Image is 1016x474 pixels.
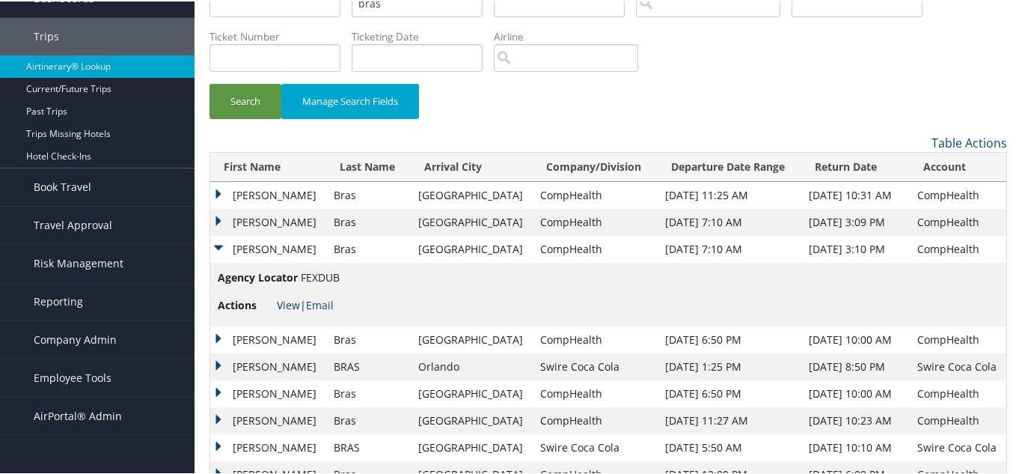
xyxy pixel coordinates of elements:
[533,379,658,406] td: CompHealth
[218,296,274,312] span: Actions
[326,406,410,433] td: Bras
[801,406,910,433] td: [DATE] 10:23 AM
[306,297,334,311] a: Email
[533,234,658,261] td: CompHealth
[210,433,326,460] td: [PERSON_NAME]
[658,352,801,379] td: [DATE] 1:25 PM
[301,269,340,283] span: FEXDUB
[533,433,658,460] td: Swire Coca Cola
[34,243,123,281] span: Risk Management
[411,234,533,261] td: [GEOGRAPHIC_DATA]
[326,234,410,261] td: Bras
[658,406,801,433] td: [DATE] 11:27 AM
[910,379,1006,406] td: CompHealth
[411,379,533,406] td: [GEOGRAPHIC_DATA]
[910,180,1006,207] td: CompHealth
[910,151,1006,180] th: Account: activate to sort column ascending
[533,325,658,352] td: CompHealth
[801,151,910,180] th: Return Date: activate to sort column ascending
[210,352,326,379] td: [PERSON_NAME]
[326,325,410,352] td: Bras
[801,379,910,406] td: [DATE] 10:00 AM
[277,297,334,311] span: |
[533,151,658,180] th: Company/Division
[910,325,1006,352] td: CompHealth
[801,207,910,234] td: [DATE] 3:09 PM
[801,433,910,460] td: [DATE] 10:10 AM
[658,234,801,261] td: [DATE] 7:10 AM
[210,151,326,180] th: First Name: activate to sort column ascending
[910,352,1006,379] td: Swire Coca Cola
[326,151,410,180] th: Last Name: activate to sort column ascending
[34,320,117,357] span: Company Admin
[209,28,352,43] label: Ticket Number
[218,268,298,285] span: Agency Locator
[533,406,658,433] td: CompHealth
[910,207,1006,234] td: CompHealth
[411,433,533,460] td: [GEOGRAPHIC_DATA]
[281,82,419,118] button: Manage Search Fields
[533,207,658,234] td: CompHealth
[931,133,1007,150] a: Table Actions
[658,207,801,234] td: [DATE] 7:10 AM
[34,16,59,54] span: Trips
[411,207,533,234] td: [GEOGRAPHIC_DATA]
[658,151,801,180] th: Departure Date Range: activate to sort column ascending
[352,28,494,43] label: Ticketing Date
[326,379,410,406] td: Bras
[277,297,300,311] a: View
[411,325,533,352] td: [GEOGRAPHIC_DATA]
[326,433,410,460] td: BRAS
[494,28,649,43] label: Airline
[210,325,326,352] td: [PERSON_NAME]
[801,234,910,261] td: [DATE] 3:10 PM
[210,379,326,406] td: [PERSON_NAME]
[34,167,91,204] span: Book Travel
[34,396,122,434] span: AirPortal® Admin
[210,406,326,433] td: [PERSON_NAME]
[658,325,801,352] td: [DATE] 6:50 PM
[34,205,112,243] span: Travel Approval
[910,234,1006,261] td: CompHealth
[209,82,281,118] button: Search
[801,325,910,352] td: [DATE] 10:00 AM
[658,433,801,460] td: [DATE] 5:50 AM
[411,180,533,207] td: [GEOGRAPHIC_DATA]
[658,379,801,406] td: [DATE] 6:50 PM
[34,358,111,395] span: Employee Tools
[411,151,533,180] th: Arrival City: activate to sort column ascending
[801,352,910,379] td: [DATE] 8:50 PM
[34,282,83,319] span: Reporting
[326,352,410,379] td: BRAS
[801,180,910,207] td: [DATE] 10:31 AM
[326,207,410,234] td: Bras
[210,180,326,207] td: [PERSON_NAME]
[658,180,801,207] td: [DATE] 11:25 AM
[326,180,410,207] td: Bras
[210,234,326,261] td: [PERSON_NAME]
[411,352,533,379] td: Orlando
[533,180,658,207] td: CompHealth
[411,406,533,433] td: [GEOGRAPHIC_DATA]
[910,433,1006,460] td: Swire Coca Cola
[533,352,658,379] td: Swire Coca Cola
[210,207,326,234] td: [PERSON_NAME]
[910,406,1006,433] td: CompHealth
